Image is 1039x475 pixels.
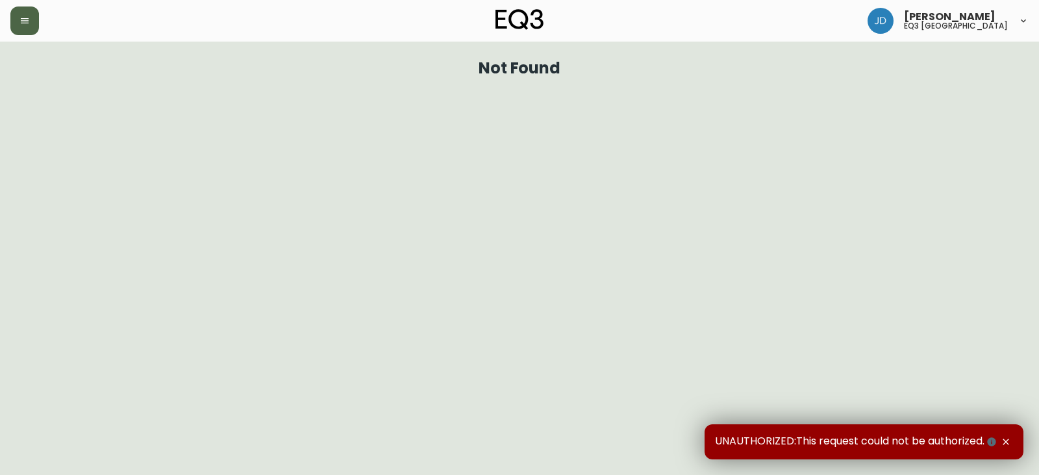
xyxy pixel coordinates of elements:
[868,8,894,34] img: 7c567ac048721f22e158fd313f7f0981
[715,435,999,449] span: UNAUTHORIZED:This request could not be authorized.
[479,62,561,74] h1: Not Found
[904,22,1008,30] h5: eq3 [GEOGRAPHIC_DATA]
[904,12,995,22] span: [PERSON_NAME]
[495,9,544,30] img: logo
